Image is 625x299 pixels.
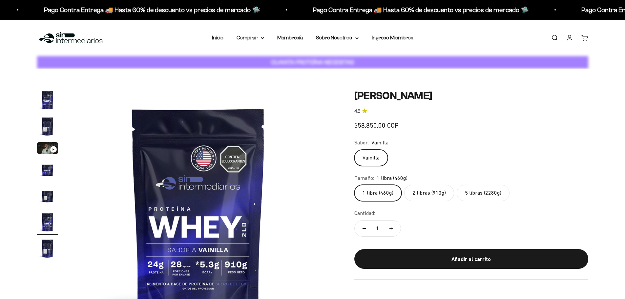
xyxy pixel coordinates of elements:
summary: Comprar [237,33,264,42]
span: 4.8 [354,108,360,115]
img: Proteína Whey - Vainilla [37,90,58,111]
button: Ir al artículo 6 [37,212,58,235]
label: Cantidad: [354,209,375,218]
a: Membresía [277,35,303,40]
h1: [PERSON_NAME] [354,90,588,102]
button: Ir al artículo 5 [37,185,58,208]
legend: Tamaño: [354,174,374,182]
p: Pago Contra Entrega 🚚 Hasta 60% de descuento vs precios de mercado 🛸 [301,5,517,15]
a: 4.84.8 de 5.0 estrellas [354,108,588,115]
button: Reducir cantidad [355,221,374,236]
img: Proteína Whey - Vainilla [37,185,58,206]
img: Proteína Whey - Vainilla [37,238,58,259]
a: Ingreso Miembros [372,35,413,40]
button: Ir al artículo 4 [37,159,58,182]
img: Proteína Whey - Vainilla [37,212,58,233]
p: Pago Contra Entrega 🚚 Hasta 60% de descuento vs precios de mercado 🛸 [32,5,248,15]
div: Añadir al carrito [367,255,575,264]
button: Ir al artículo 3 [37,142,58,156]
img: Proteína Whey - Vainilla [37,159,58,180]
a: Inicio [212,35,223,40]
span: Vainilla [371,139,388,147]
button: Ir al artículo 1 [37,90,58,113]
summary: Sobre Nosotros [316,33,359,42]
span: 1 libra (460g) [377,174,407,182]
legend: Sabor: [354,139,369,147]
img: Proteína Whey - Vainilla [37,116,58,137]
sale-price: $58.850,00 COP [354,120,399,131]
button: Aumentar cantidad [382,221,401,236]
strong: CUANTA PROTEÍNA NECESITAS [271,59,354,66]
button: Ir al artículo 2 [37,116,58,139]
button: Ir al artículo 7 [37,238,58,261]
button: Añadir al carrito [354,249,588,269]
